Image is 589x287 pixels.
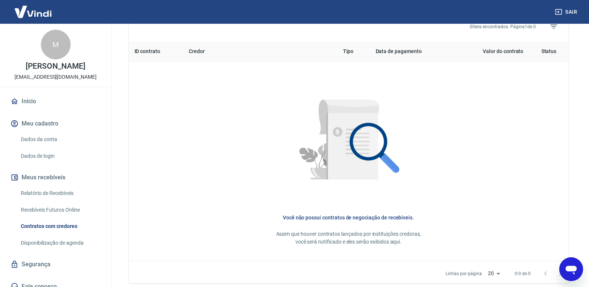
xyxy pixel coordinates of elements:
[485,268,503,279] div: 20
[41,30,71,59] div: M
[9,0,57,23] img: Vindi
[9,256,102,273] a: Segurança
[129,42,183,62] th: ID contrato
[337,42,370,62] th: Tipo
[515,270,531,277] p: 0-0 de 0
[18,186,102,201] a: Relatório de Recebíveis
[9,169,102,186] button: Meus recebíveis
[18,219,102,234] a: Contratos com credores
[446,270,482,277] p: Linhas por página
[9,115,102,132] button: Meu cadastro
[559,257,583,281] iframe: Botão para abrir a janela de mensagens
[370,42,454,62] th: Data de pagamento
[545,18,563,36] span: Filtros
[26,62,85,70] p: [PERSON_NAME]
[9,93,102,110] a: Início
[553,5,580,19] button: Sair
[529,42,568,62] th: Status
[183,42,337,62] th: Credor
[470,23,536,30] p: 0 itens encontrados. Página 1 de 0
[453,42,529,62] th: Valor do contrato
[18,202,102,218] a: Recebíveis Futuros Online
[140,214,557,221] h6: Você não possui contratos de negociação de recebíveis.
[276,231,421,245] span: Assim que houver contratos lançados por instituições credoras, você será notificado e eles serão ...
[18,132,102,147] a: Dados da conta
[18,149,102,164] a: Dados de login
[14,73,97,81] p: [EMAIL_ADDRESS][DOMAIN_NAME]
[18,235,102,251] a: Disponibilização de agenda
[280,74,417,211] img: Nenhum item encontrado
